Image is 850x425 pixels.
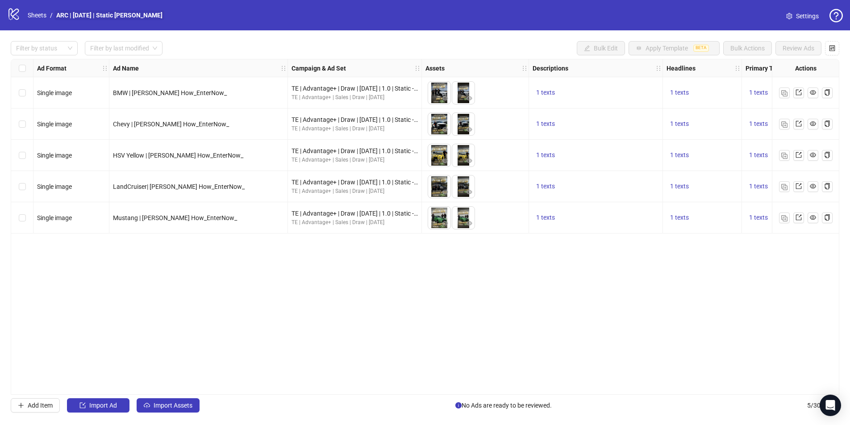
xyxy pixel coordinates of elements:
[779,87,790,98] button: Duplicate
[428,175,450,198] img: Asset 1
[536,89,555,96] span: 1 texts
[810,152,816,158] span: eye
[464,187,475,198] button: Preview
[781,215,787,221] img: Duplicate
[292,125,418,133] div: TE | Advantage+ | Sales | Draw | [DATE]
[37,214,72,221] span: Single image
[452,175,475,198] img: Asset 2
[667,212,692,223] button: 1 texts
[292,146,418,156] div: TE | Advantage+ | Draw | [DATE] | 1.0 | Static - [PERSON_NAME]
[749,183,768,190] span: 1 texts
[292,93,418,102] div: TE | Advantage+ | Sales | Draw | [DATE]
[779,150,790,161] button: Duplicate
[741,65,747,71] span: holder
[779,9,826,23] a: Settings
[37,89,72,96] span: Single image
[829,9,843,22] span: question-circle
[37,183,72,190] span: Single image
[796,121,802,127] span: export
[37,152,72,159] span: Single image
[440,218,450,229] button: Preview
[292,83,418,93] div: TE | Advantage+ | Draw | [DATE] | 1.0 | Static - [PERSON_NAME]
[113,121,229,128] span: Chevy | [PERSON_NAME] How_EnterNow_
[796,89,802,96] span: export
[452,144,475,167] img: Asset 2
[11,140,33,171] div: Select row 3
[746,181,771,192] button: 1 texts
[667,181,692,192] button: 1 texts
[466,220,472,226] span: eye
[824,152,830,158] span: copy
[113,63,139,73] strong: Ad Name
[113,152,243,159] span: HSV Yellow | [PERSON_NAME] How_EnterNow_
[113,183,245,190] span: LandCruiser| [PERSON_NAME] How_EnterNow_
[536,214,555,221] span: 1 texts
[285,59,287,77] div: Resize Ad Name column
[533,212,558,223] button: 1 texts
[775,41,821,55] button: Review Ads
[11,202,33,233] div: Select row 5
[670,89,689,96] span: 1 texts
[779,181,790,192] button: Duplicate
[11,59,33,77] div: Select all rows
[292,208,418,218] div: TE | Advantage+ | Draw | [DATE] | 1.0 | Static - [PERSON_NAME]
[824,183,830,189] span: copy
[79,402,86,408] span: import
[655,65,662,71] span: holder
[292,115,418,125] div: TE | Advantage+ | Draw | [DATE] | 1.0 | Static - [PERSON_NAME]
[667,87,692,98] button: 1 texts
[11,77,33,108] div: Select row 1
[428,113,450,135] img: Asset 1
[137,398,200,412] button: Import Assets
[786,13,792,19] span: setting
[670,120,689,127] span: 1 texts
[521,65,528,71] span: holder
[807,400,839,410] span: 5 / 300 items
[292,156,418,164] div: TE | Advantage+ | Sales | Draw | [DATE]
[577,41,625,55] button: Bulk Edit
[533,181,558,192] button: 1 texts
[667,63,696,73] strong: Headlines
[18,402,24,408] span: plus
[442,126,448,133] span: eye
[824,214,830,221] span: copy
[113,89,227,96] span: BMW | [PERSON_NAME] How_EnterNow_
[781,90,787,96] img: Duplicate
[455,402,462,408] span: info-circle
[280,65,287,71] span: holder
[464,156,475,167] button: Preview
[292,187,418,196] div: TE | Advantage+ | Sales | Draw | [DATE]
[779,212,790,223] button: Duplicate
[749,89,768,96] span: 1 texts
[466,158,472,164] span: eye
[749,214,768,221] span: 1 texts
[528,65,534,71] span: holder
[102,65,108,71] span: holder
[667,150,692,161] button: 1 texts
[796,11,819,21] span: Settings
[428,144,450,167] img: Asset 1
[466,95,472,101] span: eye
[526,59,529,77] div: Resize Assets column
[464,93,475,104] button: Preview
[428,82,450,104] img: Asset 1
[11,171,33,202] div: Select row 4
[536,151,555,158] span: 1 texts
[464,125,475,135] button: Preview
[452,113,475,135] img: Asset 2
[810,89,816,96] span: eye
[533,119,558,129] button: 1 texts
[629,41,720,55] button: Apply TemplateBETA
[670,214,689,221] span: 1 texts
[154,402,192,409] span: Import Assets
[26,10,48,20] a: Sheets
[144,402,150,408] span: cloud-upload
[746,119,771,129] button: 1 texts
[536,120,555,127] span: 1 texts
[667,119,692,129] button: 1 texts
[533,63,568,73] strong: Descriptions
[292,218,418,227] div: TE | Advantage+ | Sales | Draw | [DATE]
[107,59,109,77] div: Resize Ad Format column
[287,65,293,71] span: holder
[825,41,839,55] button: Configure table settings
